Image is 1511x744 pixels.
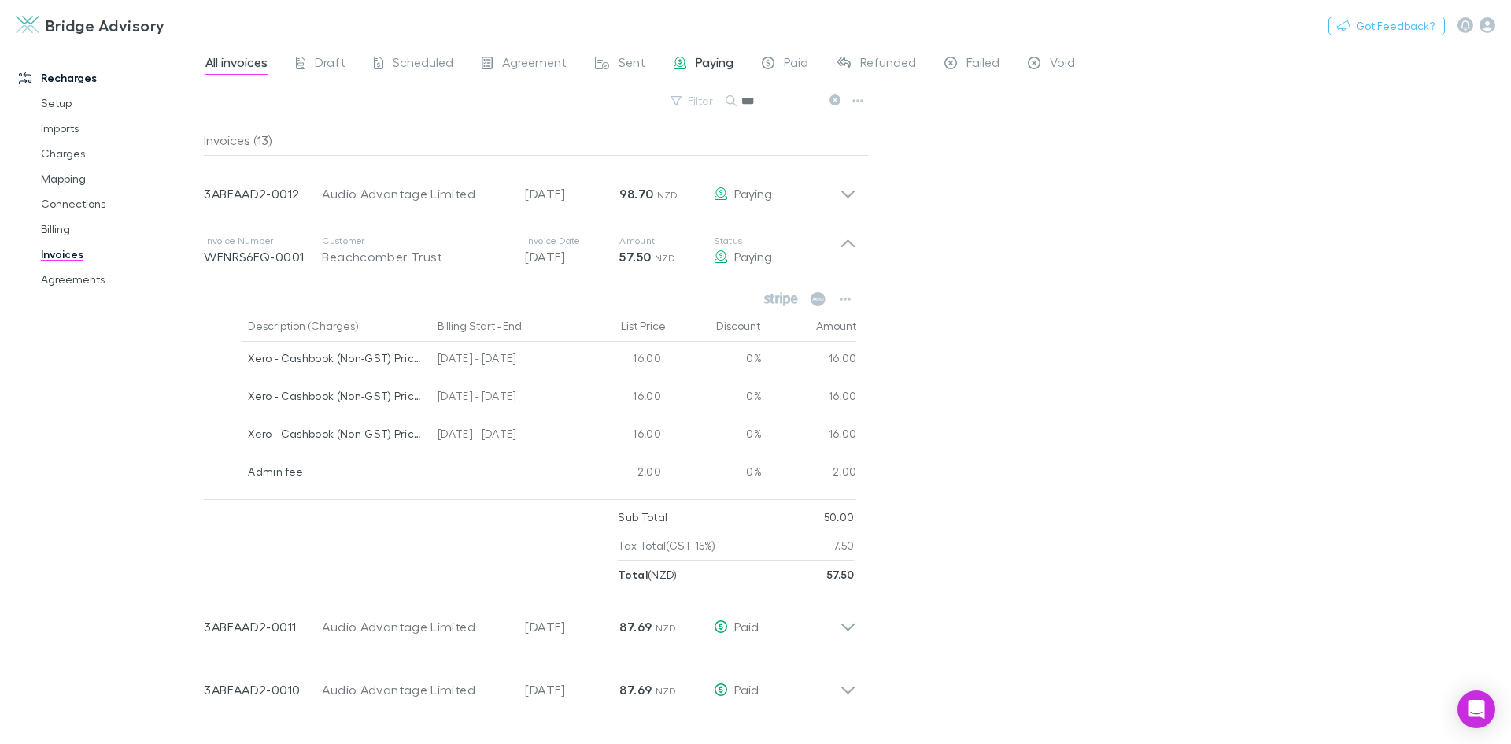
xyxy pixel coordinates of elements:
[204,617,322,636] p: 3ABEAAD2-0011
[762,342,857,379] div: 16.00
[657,189,678,201] span: NZD
[656,685,677,697] span: NZD
[573,342,667,379] div: 16.00
[25,141,212,166] a: Charges
[619,249,651,265] strong: 57.50
[618,561,677,589] p: ( NZD )
[525,680,619,699] p: [DATE]
[322,247,509,266] div: Beachcomber Trust
[322,235,509,247] p: Customer
[322,617,509,636] div: Audio Advantage Limited
[204,680,322,699] p: 3ABEAAD2-0010
[248,342,425,375] div: Xero - Cashbook (Non-GST) Price Plan
[191,219,869,282] div: Invoice NumberWFNRS6FQ-0001CustomerBeachcomber TrustInvoice Date[DATE]Amount57.50 NZDStatusPaying
[191,589,869,652] div: 3ABEAAD2-0011Audio Advantage Limited[DATE]87.69 NZDPaid
[204,184,322,203] p: 3ABEAAD2-0012
[966,54,999,75] span: Failed
[393,54,453,75] span: Scheduled
[667,379,762,417] div: 0%
[431,417,573,455] div: [DATE] - [DATE]
[25,217,212,242] a: Billing
[696,54,733,75] span: Paying
[762,379,857,417] div: 16.00
[573,379,667,417] div: 16.00
[667,342,762,379] div: 0%
[25,116,212,141] a: Imports
[431,379,573,417] div: [DATE] - [DATE]
[656,622,677,634] span: NZD
[25,242,212,267] a: Invoices
[619,619,652,635] strong: 87.69
[619,186,653,202] strong: 98.70
[25,91,212,116] a: Setup
[618,568,648,581] strong: Total
[1050,54,1075,75] span: Void
[714,235,840,247] p: Status
[734,619,759,634] span: Paid
[784,54,808,75] span: Paid
[525,235,619,247] p: Invoice Date
[322,184,509,203] div: Audio Advantage Limited
[762,417,857,455] div: 16.00
[525,617,619,636] p: [DATE]
[734,186,772,201] span: Paying
[1328,17,1445,35] button: Got Feedback?
[248,379,425,413] div: Xero - Cashbook (Non-GST) Price Plan
[667,455,762,493] div: 0%
[525,184,619,203] p: [DATE]
[833,531,854,560] p: 7.50
[248,455,425,488] div: Admin fee
[25,166,212,191] a: Mapping
[6,6,175,44] a: Bridge Advisory
[619,54,645,75] span: Sent
[191,156,869,219] div: 3ABEAAD2-0012Audio Advantage Limited[DATE]98.70 NZDPaying
[824,503,855,531] p: 50.00
[16,16,39,35] img: Bridge Advisory's Logo
[655,252,676,264] span: NZD
[191,652,869,715] div: 3ABEAAD2-0010Audio Advantage Limited[DATE]87.69 NZDPaid
[3,65,212,91] a: Recharges
[431,342,573,379] div: [DATE] - [DATE]
[618,503,667,531] p: Sub Total
[619,682,652,698] strong: 87.69
[204,235,322,247] p: Invoice Number
[525,247,619,266] p: [DATE]
[573,417,667,455] div: 16.00
[734,682,759,697] span: Paid
[205,54,268,75] span: All invoices
[827,568,855,581] strong: 57.50
[46,16,165,35] h3: Bridge Advisory
[315,54,345,75] span: Draft
[248,417,425,450] div: Xero - Cashbook (Non-GST) Price Plan
[573,455,667,493] div: 2.00
[734,249,772,264] span: Paying
[25,191,212,217] a: Connections
[502,54,567,75] span: Agreement
[663,91,722,110] button: Filter
[619,235,714,247] p: Amount
[762,455,857,493] div: 2.00
[860,54,916,75] span: Refunded
[618,531,715,560] p: Tax Total (GST 15%)
[322,680,509,699] div: Audio Advantage Limited
[1457,690,1495,728] div: Open Intercom Messenger
[204,247,322,266] p: WFNRS6FQ-0001
[25,267,212,292] a: Agreements
[667,417,762,455] div: 0%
